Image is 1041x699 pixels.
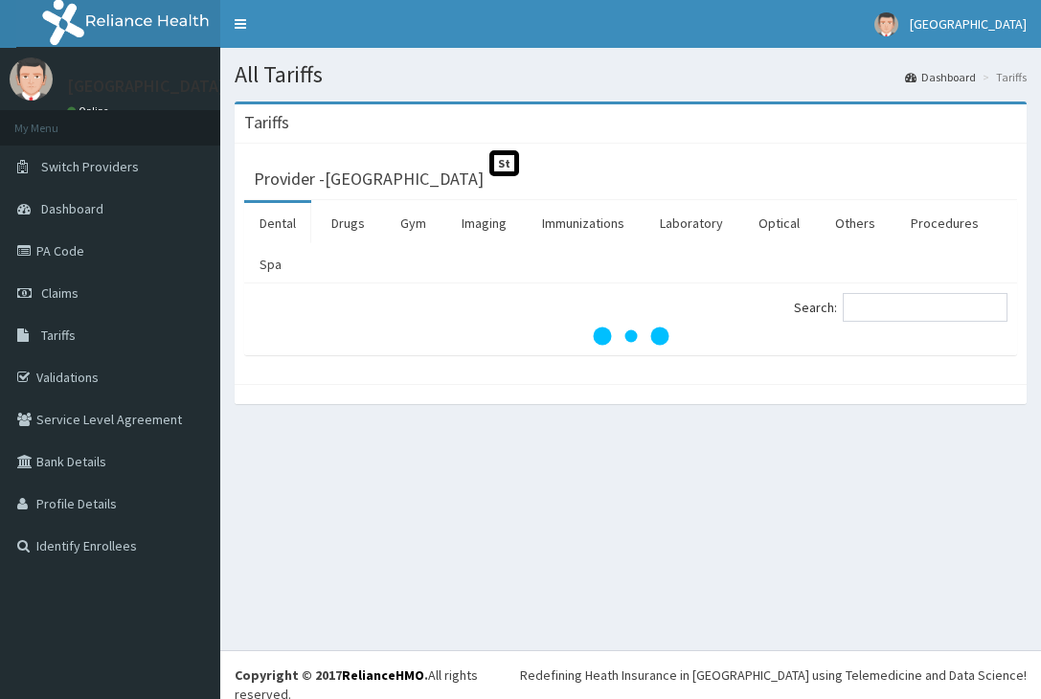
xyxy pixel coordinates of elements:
[794,293,1007,322] label: Search:
[645,203,738,243] a: Laboratory
[905,69,976,85] a: Dashboard
[41,200,103,217] span: Dashboard
[527,203,640,243] a: Immunizations
[843,293,1007,322] input: Search:
[244,114,289,131] h3: Tariffs
[41,327,76,344] span: Tariffs
[895,203,994,243] a: Procedures
[820,203,891,243] a: Others
[743,203,815,243] a: Optical
[41,158,139,175] span: Switch Providers
[254,170,484,188] h3: Provider - [GEOGRAPHIC_DATA]
[593,298,669,374] svg: audio-loading
[978,69,1027,85] li: Tariffs
[342,666,424,684] a: RelianceHMO
[244,244,297,284] a: Spa
[385,203,441,243] a: Gym
[67,104,113,118] a: Online
[910,15,1027,33] span: [GEOGRAPHIC_DATA]
[316,203,380,243] a: Drugs
[874,12,898,36] img: User Image
[489,150,519,176] span: St
[235,62,1027,87] h1: All Tariffs
[67,78,225,95] p: [GEOGRAPHIC_DATA]
[41,284,79,302] span: Claims
[520,665,1027,685] div: Redefining Heath Insurance in [GEOGRAPHIC_DATA] using Telemedicine and Data Science!
[446,203,522,243] a: Imaging
[10,57,53,101] img: User Image
[235,666,428,684] strong: Copyright © 2017 .
[244,203,311,243] a: Dental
